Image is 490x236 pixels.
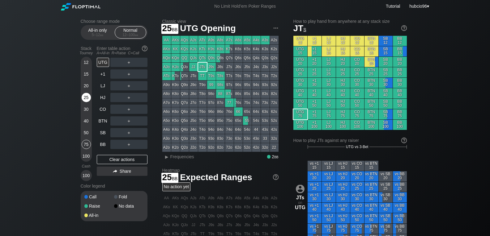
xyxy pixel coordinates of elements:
div: 50 [82,128,91,137]
div: A5s [243,36,252,44]
div: T7s [225,72,234,80]
div: 54s [252,116,261,125]
div: ＋ [110,81,147,90]
div: 84s [252,89,261,98]
div: J7o [189,98,198,107]
div: KQs [180,45,189,53]
div: QJs [189,54,198,62]
div: T6s [234,72,243,80]
div: AKo [162,45,171,53]
div: How to play JTs against any raiser [293,138,407,143]
div: CO 40 [350,88,364,98]
div: UTG 50 [293,99,307,109]
div: 82o [216,143,225,152]
div: J4s [252,63,261,71]
div: SB 15 [379,46,393,56]
div: BTN 25 [364,67,378,77]
div: SB 100 [379,120,393,130]
div: K6s [234,45,243,53]
div: CO 12 [350,36,364,46]
div: A6s [234,36,243,44]
div: BTN 12 [364,36,378,46]
div: BTN 40 [364,88,378,98]
div: KK [171,45,180,53]
div: 82s [270,89,279,98]
div: A3s [261,36,270,44]
div: CO 50 [350,99,364,109]
div: 87s [225,89,234,98]
div: ATo [162,72,171,80]
div: BB 75 [393,109,407,119]
div: ▾ [408,3,430,10]
div: 65s [243,107,252,116]
div: 33 [261,134,270,143]
div: K4s [252,45,261,53]
div: 75 [82,140,91,149]
div: ＋ [110,93,147,102]
img: share.864f2f62.svg [113,170,117,173]
div: 86s [234,89,243,98]
div: +1 15 [308,46,322,56]
div: BB 20 [393,57,407,67]
div: UTG 15 [293,46,307,56]
div: 65o [234,116,243,125]
div: K4o [171,125,180,134]
div: UTG 30 [293,78,307,88]
div: +1 40 [308,88,322,98]
img: help.32db89a4.svg [401,137,407,144]
div: T6o [198,107,207,116]
div: 96o [207,107,216,116]
div: TT [198,72,207,80]
div: HJ [97,93,109,102]
div: 84o [216,125,225,134]
div: T2o [198,143,207,152]
div: AQs [180,36,189,44]
div: 85o [216,116,225,125]
div: Q6s [234,54,243,62]
div: CO 15 [350,46,364,56]
div: 12 – 100 [117,33,143,37]
div: 43o [252,134,261,143]
div: CO 100 [350,120,364,130]
div: LJ 30 [322,78,336,88]
div: A4s [252,36,261,44]
div: HJ 50 [336,99,350,109]
div: Fold [114,195,144,199]
span: bb [100,33,104,37]
div: +1 [97,69,109,79]
div: 62o [234,143,243,152]
div: UTG [97,58,109,67]
div: T2s [270,72,279,80]
div: Q4s [252,54,261,62]
div: T9s [207,72,216,80]
div: 72o [225,143,234,152]
div: A5o [162,116,171,125]
div: A8o [162,89,171,98]
div: 54o [243,125,252,134]
div: J3o [189,134,198,143]
div: A9o [162,81,171,89]
div: 43s [261,125,270,134]
div: 74s [252,98,261,107]
div: 63o [234,134,243,143]
div: All-in only [83,27,112,38]
div: 73o [225,134,234,143]
div: Tourney [78,51,94,55]
div: 88 [216,89,225,98]
div: 5 – 12 [85,33,111,37]
div: J4o [189,125,198,134]
div: LJ 25 [322,67,336,77]
div: 75o [225,116,234,125]
div: +1 25 [308,67,322,77]
span: hubcio96 [409,4,427,9]
div: SB 12 [379,36,393,46]
div: J3s [261,63,270,71]
div: LJ 75 [322,109,336,119]
div: SB 30 [379,78,393,88]
div: BTN [97,116,109,126]
div: 32s [270,134,279,143]
div: HJ 15 [336,46,350,56]
div: J6o [189,107,198,116]
div: SB 20 [379,57,393,67]
div: Q9o [180,81,189,89]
